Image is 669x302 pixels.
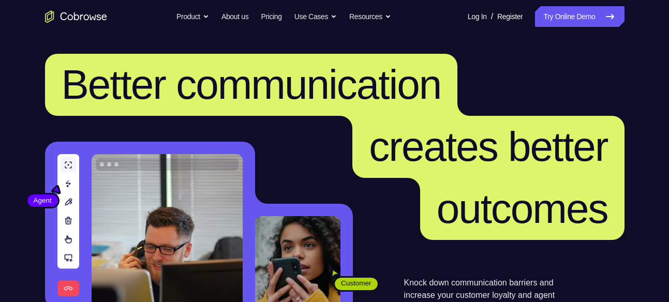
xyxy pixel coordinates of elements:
[491,10,493,23] span: /
[294,6,337,27] button: Use Cases
[45,10,107,23] a: Go to the home page
[62,62,441,108] span: Better communication
[535,6,624,27] a: Try Online Demo
[369,124,607,170] span: creates better
[261,6,281,27] a: Pricing
[437,186,608,232] span: outcomes
[221,6,248,27] a: About us
[176,6,209,27] button: Product
[468,6,487,27] a: Log In
[349,6,391,27] button: Resources
[497,6,523,27] a: Register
